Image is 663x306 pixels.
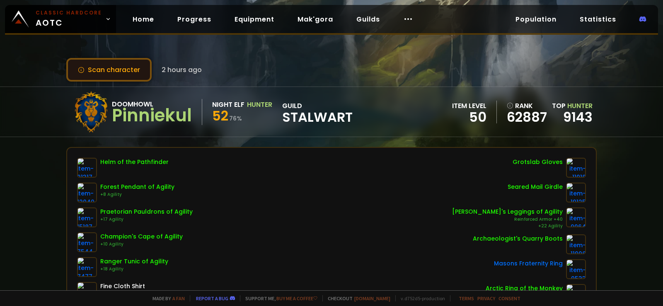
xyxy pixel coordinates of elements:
img: item-19125 [566,183,586,202]
img: item-9533 [566,259,586,279]
small: Classic Hardcore [36,9,102,17]
div: +17 Agility [100,216,193,223]
span: 52 [212,106,228,125]
div: Pinniekul [112,109,192,122]
a: Equipment [228,11,281,28]
div: Praetorian Pauldrons of Agility [100,207,193,216]
div: +22 Agility [452,223,563,229]
a: Progress [171,11,218,28]
small: 76 % [229,114,242,123]
span: Hunter [567,101,593,111]
a: Buy me a coffee [276,295,317,301]
a: [DOMAIN_NAME] [354,295,390,301]
div: +10 Agility [100,241,183,248]
div: Night Elf [212,99,244,110]
img: item-11918 [566,158,586,178]
div: item level [452,101,486,111]
img: item-12040 [77,183,97,202]
div: Doomhowl [112,99,192,109]
div: +8 Agility [100,191,174,198]
div: [PERSON_NAME]'s Leggings of Agility [452,207,563,216]
div: Champion's Cape of Agility [100,232,183,241]
div: Grotslab Gloves [513,158,563,166]
img: item-9964 [566,207,586,227]
img: item-11908 [566,234,586,254]
span: v. d752d5 - production [395,295,445,301]
div: +18 Agility [100,266,168,272]
img: item-21317 [77,158,97,178]
a: Terms [459,295,474,301]
button: Scan character [66,58,152,82]
a: Report a bug [196,295,228,301]
a: Home [126,11,161,28]
a: Classic HardcoreAOTC [5,5,116,33]
div: 50 [452,111,486,123]
a: 62887 [507,111,547,123]
div: Helm of the Pathfinder [100,158,169,166]
a: 9143 [563,108,593,126]
div: Fine Cloth Shirt [100,282,145,291]
div: Ranger Tunic of Agility [100,257,168,266]
img: item-7477 [77,257,97,277]
div: Archaeologist's Quarry Boots [473,234,563,243]
span: Support me, [240,295,317,301]
div: Arctic Ring of the Monkey [486,284,563,293]
img: item-7544 [77,232,97,252]
span: 2 hours ago [162,65,202,75]
a: Statistics [573,11,623,28]
span: AOTC [36,9,102,29]
div: Reinforced Armor +40 [452,216,563,223]
a: Mak'gora [291,11,340,28]
a: Population [509,11,563,28]
img: item-15187 [77,207,97,227]
div: Top [552,101,593,111]
div: Seared Mail Girdle [508,183,563,191]
a: Privacy [477,295,495,301]
a: a fan [172,295,185,301]
a: Guilds [350,11,387,28]
span: Made by [148,295,185,301]
a: Consent [498,295,520,301]
div: Hunter [247,99,272,110]
div: guild [282,101,353,123]
div: rank [507,101,547,111]
span: Stalwart [282,111,353,123]
span: Checkout [322,295,390,301]
div: Forest Pendant of Agility [100,183,174,191]
div: Masons Fraternity Ring [494,259,563,268]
